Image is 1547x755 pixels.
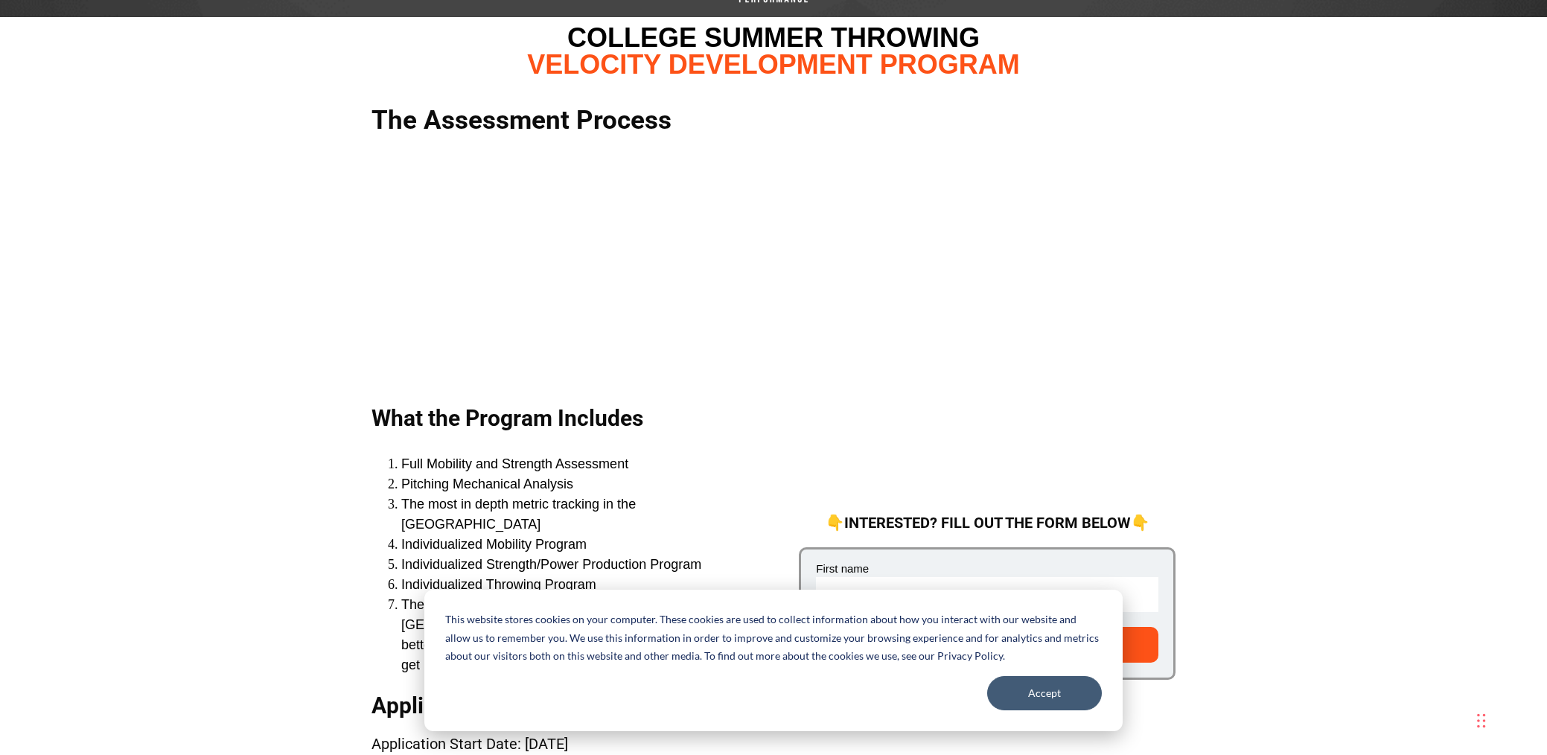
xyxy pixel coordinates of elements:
[371,692,748,720] h1: Application Process
[401,537,587,552] span: Individualized Mobility Program
[445,611,1102,666] p: This website stores cookies on your computer. These cookies are used to collect information about...
[401,477,573,491] span: Pitching Mechanical Analysis
[401,577,596,592] span: Individualized Throwing Program
[401,557,701,572] span: Individualized Strength/Power Production Program
[401,597,741,672] span: The most educational facility in the [GEOGRAPHIC_DATA], we don’t just want you to get better, we ...
[816,562,869,575] span: First name
[371,735,748,754] h2: Application Start Date: [DATE]
[424,590,1123,731] div: Cookie banner
[1327,594,1547,755] iframe: Chat Widget
[799,513,1176,532] h2: 👇INTERESTED? FILL OUT THE FORM BELOW👇
[1477,698,1486,743] div: Drag
[527,22,1019,80] span: VELOCITY DEVELOPMENT PROGRAM
[567,22,980,53] span: COLLEGE SUMMER THROWING
[987,676,1102,710] button: Accept
[401,456,628,471] span: Full Mobility and Strength Assessment
[401,497,636,532] span: The most in depth metric tracking in the [GEOGRAPHIC_DATA]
